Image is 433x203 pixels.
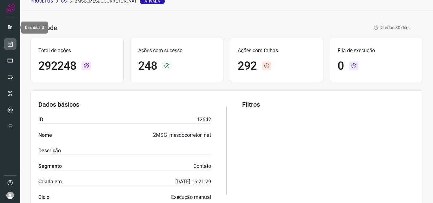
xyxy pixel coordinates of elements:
[138,47,216,54] p: Ações com sucesso
[238,59,257,73] h1: 292
[138,59,157,73] h1: 248
[38,59,76,73] h1: 292248
[171,193,211,201] p: Execução manual
[25,25,44,30] span: Dashboard
[38,147,61,155] label: Descrição
[197,116,211,124] p: 12642
[374,24,410,31] p: Últimos 30 dias
[153,131,211,139] p: 2MSG_mesdocorretor_nat
[38,162,62,170] label: Segmento
[38,116,43,124] label: ID
[175,178,211,186] p: [DATE] 16:21:29
[238,47,315,54] p: Ações com falhas
[193,162,211,170] p: Contato
[38,101,211,108] h3: Dados básicos
[242,101,415,108] h3: Filtros
[6,192,14,199] img: avatar-user-boy.jpg
[38,178,62,186] label: Criada em
[38,131,52,139] label: Nome
[38,47,116,54] p: Total de ações
[38,193,49,201] label: Ciclo
[338,59,344,73] h1: 0
[5,4,15,13] img: Logo
[338,47,415,54] p: Fila de execução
